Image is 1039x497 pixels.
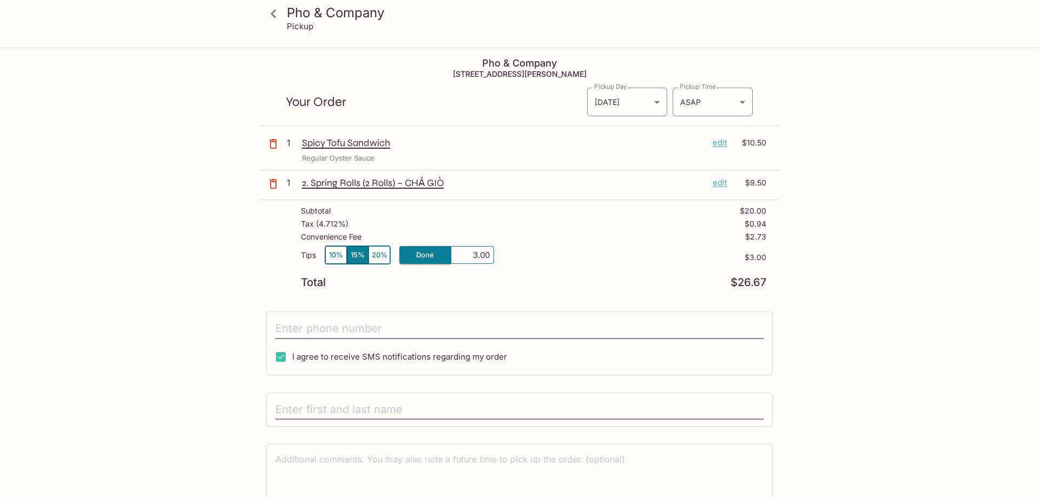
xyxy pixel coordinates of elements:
button: 15% [347,246,369,264]
button: 20% [369,246,390,264]
p: 2. Spring Rolls (2 Rolls) – CHẢ GIÒ [302,177,704,189]
p: Your Order [286,97,587,107]
button: 10% [325,246,347,264]
p: Tax ( 4.712% ) [301,220,348,228]
p: $26.67 [731,277,766,288]
button: Done [399,246,451,264]
div: ASAP [673,88,753,116]
p: $9.50 [734,177,766,189]
p: Subtotal [301,207,331,215]
p: 1 [287,137,298,149]
p: Tips [301,251,316,260]
label: Pickup Time [680,82,716,91]
p: edit [713,177,727,189]
p: $3.00 [494,253,766,262]
p: $10.50 [734,137,766,149]
label: Pickup Day [594,82,627,91]
h5: [STREET_ADDRESS][PERSON_NAME] [260,69,779,78]
p: $0.94 [745,220,766,228]
p: $20.00 [740,207,766,215]
input: Enter first and last name [275,400,764,420]
div: [DATE] [587,88,667,116]
p: edit [713,137,727,149]
p: Regular Oyster Sauce [302,153,374,163]
span: I agree to receive SMS notifications regarding my order [292,352,507,362]
input: Enter phone number [275,319,764,339]
h4: Pho & Company [260,57,779,69]
h3: Pho & Company [287,4,771,21]
p: Convenience Fee [301,233,361,241]
p: Pickup [287,21,313,31]
p: 1 [287,177,298,189]
p: Total [301,277,326,288]
p: Spicy Tofu Sandwich [302,137,704,149]
p: $2.73 [745,233,766,241]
